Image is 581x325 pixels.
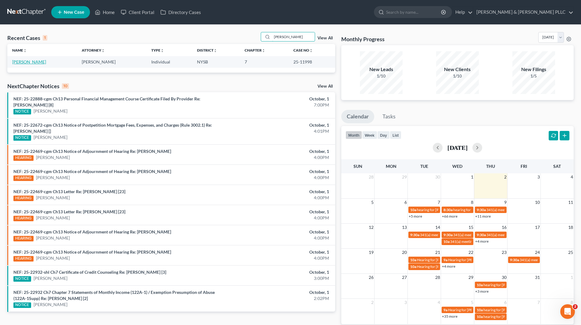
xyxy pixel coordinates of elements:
[470,173,474,181] span: 1
[435,274,441,281] span: 28
[228,269,329,275] div: October, 1
[157,7,204,18] a: Directory Cases
[13,256,34,262] div: HEARING
[36,235,70,241] a: [PERSON_NAME]
[401,249,407,256] span: 20
[470,299,474,306] span: 5
[151,48,164,52] a: Typeunfold_more
[417,264,464,269] span: Hearing for [PERSON_NAME]
[34,134,67,140] a: [PERSON_NAME]
[452,7,473,18] a: Help
[390,131,401,139] button: list
[13,269,166,275] a: NEF: 25-22932-shl Ch7 Certificate of Credit Counseling Re: [PERSON_NAME] [3]
[401,274,407,281] span: 27
[368,173,374,181] span: 28
[293,48,313,52] a: Case Nounfold_more
[443,233,453,237] span: 9:30a
[553,164,561,169] span: Sat
[228,235,329,241] div: 4:00PM
[442,314,457,319] a: +35 more
[146,56,192,67] td: Individual
[443,208,453,212] span: 8:30a
[377,131,390,139] button: day
[13,96,200,107] a: NEF: 25-22888-cgm Ch13 Personal Financial Management Course Certificate Filed By Provider Re: [PE...
[13,276,31,282] div: NOTICE
[228,96,329,102] div: October, 1
[475,289,489,294] a: +3 more
[228,195,329,201] div: 4:00PM
[443,308,447,312] span: 9a
[570,299,574,306] span: 8
[386,6,442,18] input: Search by name...
[240,56,288,67] td: 7
[360,66,403,73] div: New Leads
[537,299,540,306] span: 7
[410,258,416,262] span: 10a
[486,208,578,212] span: 341(a) meeting for [PERSON_NAME] & [PERSON_NAME]
[228,289,329,295] div: October, 1
[371,199,374,206] span: 5
[192,56,240,67] td: NYSB
[341,110,374,123] a: Calendar
[417,208,464,212] span: hearing for [PERSON_NAME]
[262,49,265,52] i: unfold_more
[317,36,333,40] a: View All
[362,131,377,139] button: week
[483,308,530,312] span: hearing for [PERSON_NAME]
[245,48,265,52] a: Chapterunfold_more
[43,35,47,41] div: 1
[64,10,84,15] span: New Case
[468,249,474,256] span: 22
[13,216,34,221] div: HEARING
[34,108,67,114] a: [PERSON_NAME]
[7,34,47,42] div: Recent Cases
[568,224,574,231] span: 18
[272,32,315,41] input: Search by name...
[568,249,574,256] span: 25
[13,122,212,134] a: NEF: 25-22672-cgm Ch13 Notice of Postpetition Mortgage Fees, Expenses, and Charges (Rule 3002.1) ...
[435,224,441,231] span: 14
[228,215,329,221] div: 4:00PM
[521,164,527,169] span: Fri
[228,154,329,161] div: 4:00PM
[13,196,34,201] div: HEARING
[453,208,500,212] span: hearing for [PERSON_NAME]
[36,195,70,201] a: [PERSON_NAME]
[504,299,507,306] span: 6
[118,7,157,18] a: Client Portal
[410,208,416,212] span: 10a
[504,199,507,206] span: 9
[453,233,512,237] span: 341(a) meeting for [PERSON_NAME]
[483,314,530,319] span: hearing for [PERSON_NAME]
[13,169,171,174] a: NEF: 25-22469-cgm Ch13 Notice of Adjournment of Hearing Re: [PERSON_NAME]
[289,56,335,67] td: 25-11998
[62,83,69,89] div: 10
[23,49,27,52] i: unfold_more
[435,173,441,181] span: 30
[442,264,455,269] a: +4 more
[228,168,329,175] div: October, 1
[420,164,428,169] span: Tue
[13,135,31,141] div: NOTICE
[483,283,563,287] span: hearing for [PERSON_NAME] et [PERSON_NAME]
[228,122,329,128] div: October, 1
[228,189,329,195] div: October, 1
[512,66,555,73] div: New Filings
[534,199,540,206] span: 10
[437,199,441,206] span: 7
[448,308,496,312] span: Hearing for [PERSON_NAME]
[82,48,105,52] a: Attorneyunfold_more
[346,131,362,139] button: month
[510,258,519,262] span: 9:30a
[436,66,479,73] div: New Clients
[477,233,486,237] span: 9:30a
[228,229,329,235] div: October, 1
[228,175,329,181] div: 4:00PM
[468,224,474,231] span: 15
[442,214,457,218] a: +66 more
[450,239,509,244] span: 341(a) meeting for [PERSON_NAME]
[477,314,483,319] span: 10a
[13,209,125,214] a: NEF: 25-22469-cgm Ch13 Letter Re: [PERSON_NAME] [23]
[501,224,507,231] span: 16
[228,255,329,261] div: 4:00PM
